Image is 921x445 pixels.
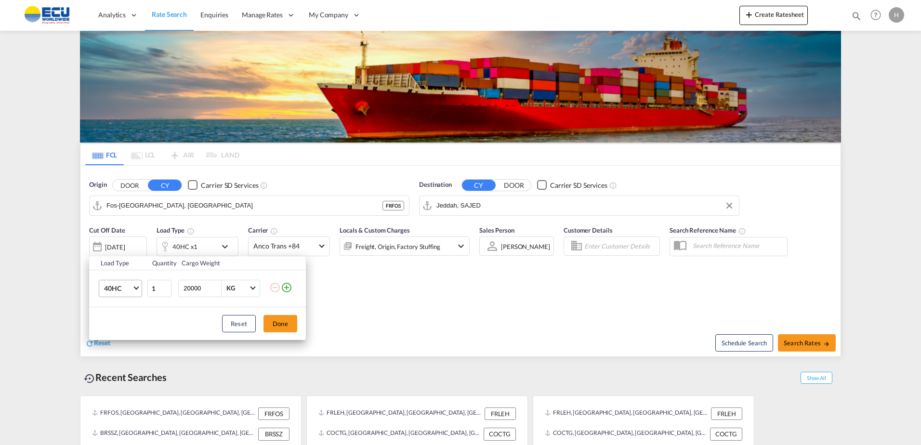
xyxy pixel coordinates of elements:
div: Cargo Weight [182,259,263,267]
md-icon: icon-plus-circle-outline [281,282,292,293]
button: Done [263,315,297,332]
button: Reset [222,315,256,332]
input: Qty [147,280,171,297]
span: 40HC [104,284,132,293]
md-icon: icon-minus-circle-outline [269,282,281,293]
div: KG [226,284,235,292]
th: Load Type [89,256,146,270]
input: Enter Weight [183,280,221,297]
th: Quantity [146,256,176,270]
md-select: Choose: 40HC [99,280,142,297]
